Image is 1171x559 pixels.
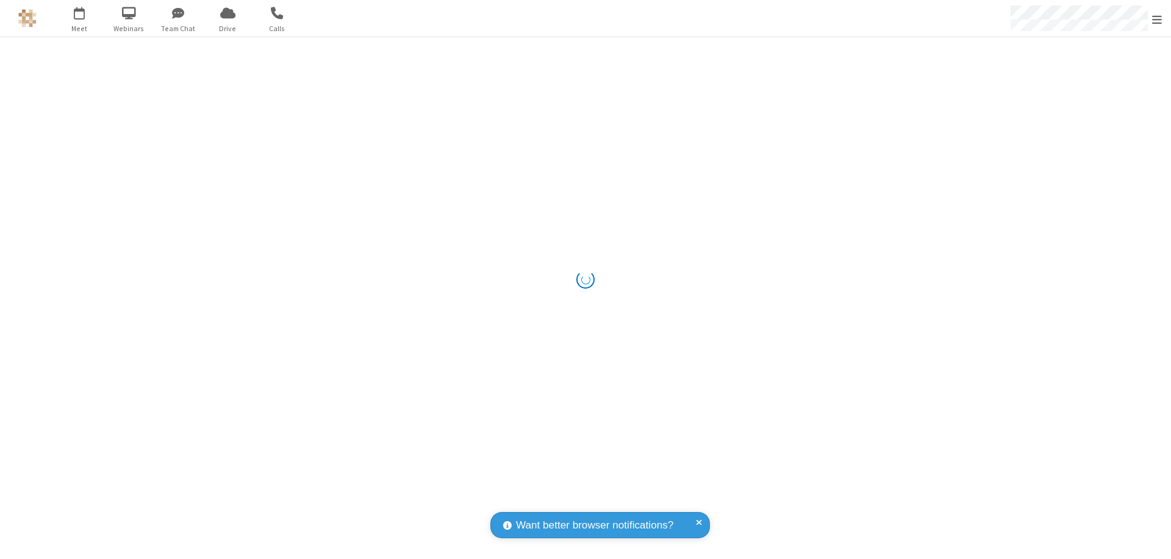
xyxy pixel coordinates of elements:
[57,23,102,34] span: Meet
[254,23,300,34] span: Calls
[18,9,37,27] img: QA Selenium DO NOT DELETE OR CHANGE
[516,518,673,533] span: Want better browser notifications?
[156,23,201,34] span: Team Chat
[205,23,251,34] span: Drive
[106,23,152,34] span: Webinars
